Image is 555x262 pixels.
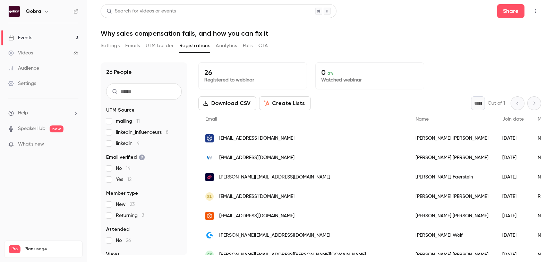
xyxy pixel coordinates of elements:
img: shopware.com [205,231,214,239]
p: 0 [321,68,418,77]
span: Views [106,251,120,258]
div: [DATE] [495,129,531,148]
span: Yes [116,176,131,183]
button: Polls [243,40,253,51]
span: 23 [130,202,135,207]
button: Share [497,4,524,18]
span: No [116,237,131,244]
span: 11 [136,119,140,124]
span: Email verified [106,154,145,161]
span: CS [207,252,213,258]
span: [EMAIL_ADDRESS][DOMAIN_NAME] [219,193,294,200]
button: Emails [125,40,140,51]
h1: Why sales compensation fails, and how you can fix it [101,29,541,37]
button: Registrations [179,40,210,51]
span: 8 [166,130,169,135]
span: [PERSON_NAME][EMAIL_ADDRESS][DOMAIN_NAME] [219,174,330,181]
div: [DATE] [495,167,531,187]
div: Videos [8,50,33,56]
p: 26 [204,68,301,77]
img: novacredit.com [205,134,214,142]
img: instawork.com [205,154,214,162]
div: [PERSON_NAME] [PERSON_NAME] [409,206,495,226]
span: 12 [127,177,131,182]
button: Download CSV [198,96,256,110]
span: linkedin [116,140,139,147]
span: [EMAIL_ADDRESS][DOMAIN_NAME] [219,154,294,161]
button: UTM builder [146,40,174,51]
div: [PERSON_NAME] Wolf [409,226,495,245]
span: [EMAIL_ADDRESS][DOMAIN_NAME] [219,212,294,220]
span: linkedin_influenceurs [116,129,169,136]
p: Registered to webinar [204,77,301,84]
button: Analytics [216,40,237,51]
button: Create Lists [259,96,311,110]
span: New [116,201,135,208]
a: SpeakerHub [18,125,45,132]
span: Email [205,117,217,122]
div: [PERSON_NAME] [PERSON_NAME] [409,187,495,206]
div: [DATE] [495,187,531,206]
img: doit.com [205,173,214,181]
div: Events [8,34,32,41]
div: [PERSON_NAME] [PERSON_NAME] [409,129,495,148]
div: [DATE] [495,148,531,167]
span: new [50,125,63,132]
span: UTM Source [106,107,135,114]
h6: Qobra [26,8,41,15]
span: 26 [126,238,131,243]
span: 0 % [327,71,334,76]
span: Attended [106,226,129,233]
div: Audience [8,65,39,72]
span: Member type [106,190,138,197]
span: SL [207,193,212,200]
div: [PERSON_NAME] Faerstein [409,167,495,187]
span: [PERSON_NAME][EMAIL_ADDRESS][PERSON_NAME][DOMAIN_NAME] [219,251,366,259]
span: Pro [9,245,20,253]
p: Watched webinar [321,77,418,84]
span: [PERSON_NAME][EMAIL_ADDRESS][DOMAIN_NAME] [219,232,330,239]
span: Join date [502,117,524,122]
span: What's new [18,141,44,148]
span: 3 [142,213,144,218]
span: mailing [116,118,140,125]
div: [DATE] [495,206,531,226]
span: Name [416,117,429,122]
button: Settings [101,40,120,51]
div: [DATE] [495,226,531,245]
div: [PERSON_NAME] [PERSON_NAME] [409,148,495,167]
img: kpler.com [205,212,214,220]
p: Out of 1 [488,100,505,107]
span: Returning [116,212,144,219]
img: Qobra [9,6,20,17]
li: help-dropdown-opener [8,110,78,117]
h1: 26 People [106,68,132,76]
span: 14 [126,166,130,171]
span: No [116,165,130,172]
span: 4 [137,141,139,146]
span: [EMAIL_ADDRESS][DOMAIN_NAME] [219,135,294,142]
button: CTA [258,40,268,51]
div: Search for videos or events [106,8,176,15]
span: Plan usage [25,246,78,252]
span: Help [18,110,28,117]
div: Settings [8,80,36,87]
